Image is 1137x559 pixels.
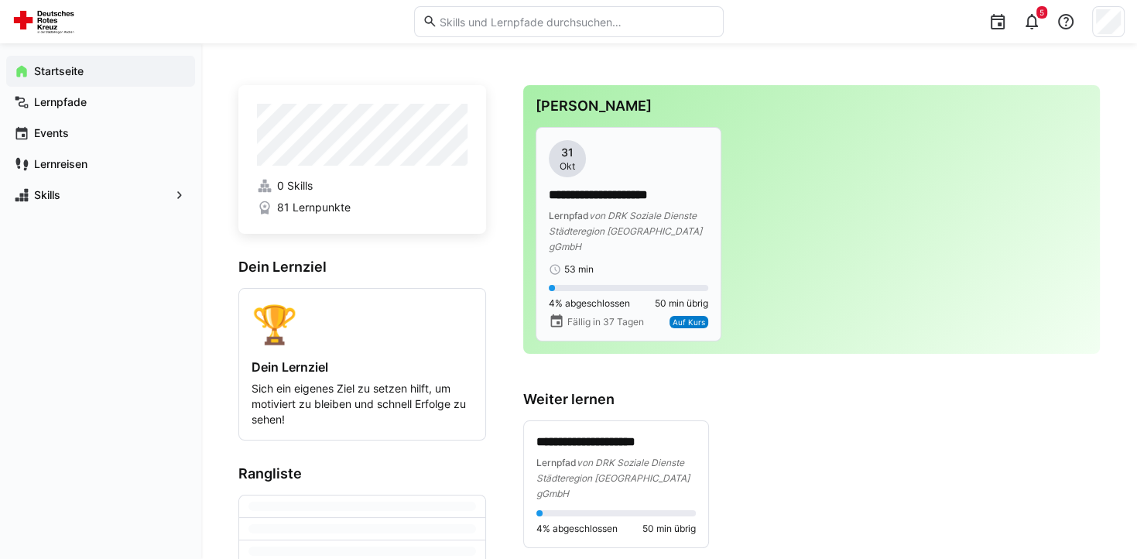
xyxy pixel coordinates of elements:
span: Auf Kurs [673,317,705,327]
h3: Weiter lernen [523,391,1100,408]
span: 0 Skills [277,178,313,194]
h3: Rangliste [238,465,486,482]
span: 5 [1039,8,1044,17]
h3: Dein Lernziel [238,259,486,276]
p: Sich ein eigenes Ziel zu setzen hilft, um motiviert zu bleiben und schnell Erfolge zu sehen! [252,381,473,427]
span: 4% abgeschlossen [549,297,630,310]
span: 4% abgeschlossen [536,523,618,535]
h4: Dein Lernziel [252,359,473,375]
h3: [PERSON_NAME] [536,98,1087,115]
span: von DRK Soziale Dienste Städteregion [GEOGRAPHIC_DATA] gGmbH [536,457,690,499]
span: Lernpfad [549,210,589,221]
span: Fällig in 37 Tagen [567,316,644,328]
span: von DRK Soziale Dienste Städteregion [GEOGRAPHIC_DATA] gGmbH [549,210,702,252]
span: Lernpfad [536,457,577,468]
span: 81 Lernpunkte [277,200,351,215]
span: 31 [561,145,574,160]
input: Skills und Lernpfade durchsuchen… [437,15,714,29]
span: 53 min [564,263,594,276]
a: 0 Skills [257,178,467,194]
div: 🏆 [252,301,473,347]
span: Okt [560,160,575,173]
span: 50 min übrig [655,297,708,310]
span: 50 min übrig [642,523,696,535]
